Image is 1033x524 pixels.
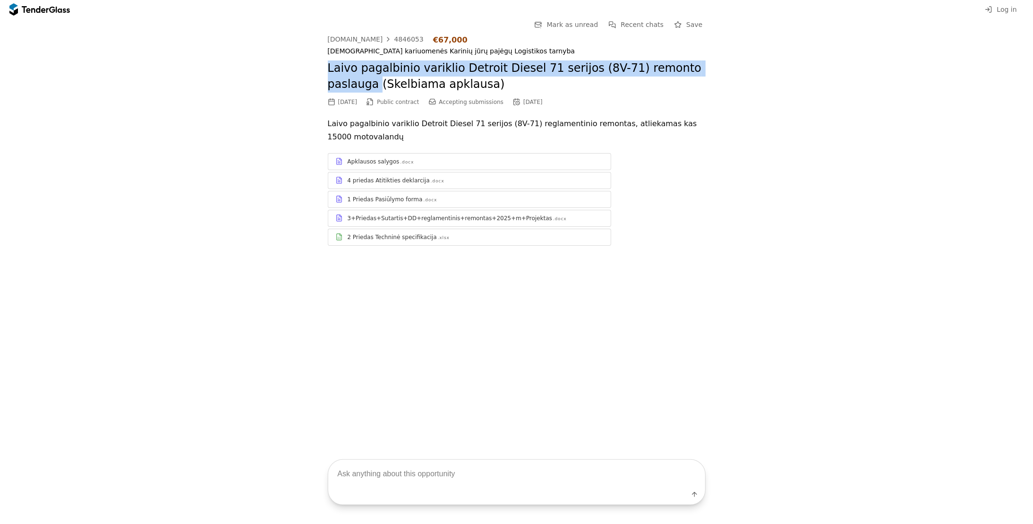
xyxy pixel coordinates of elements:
[338,99,358,105] div: [DATE]
[982,4,1020,16] button: Log in
[394,36,423,43] div: 4846053
[424,197,437,203] div: .docx
[686,21,702,28] span: Save
[431,178,444,184] div: .docx
[348,158,400,165] div: Apklausos salygos
[400,159,414,165] div: .docx
[553,216,567,222] div: .docx
[328,36,383,43] div: [DOMAIN_NAME]
[523,99,543,105] div: [DATE]
[438,235,450,241] div: .xlsx
[997,6,1017,13] span: Log in
[377,99,419,105] span: Public contract
[348,215,552,222] div: 3+Priedas+Sutartis+DD+reglamentinis+remontas+2025+m+Projektas
[328,117,706,144] p: Laivo pagalbinio variklio Detroit Diesel 71 serijos (8V-71) reglamentinio remontas, atliekamas ka...
[348,196,423,203] div: 1 Priedas Pasiūlymo forma
[621,21,664,28] span: Recent chats
[671,19,705,31] button: Save
[532,19,601,31] button: Mark as unread
[328,47,706,55] div: [DEMOGRAPHIC_DATA] kariuomenės Karinių jūrų pajėgų Logistikos tarnyba
[328,229,611,246] a: 2 Priedas Techninė specifikacija.xlsx
[328,35,424,43] a: [DOMAIN_NAME]4846053
[348,233,437,241] div: 2 Priedas Techninė specifikacija
[433,35,468,44] div: €67,000
[328,191,611,208] a: 1 Priedas Pasiūlymo forma.docx
[328,210,611,227] a: 3+Priedas+Sutartis+DD+reglamentinis+remontas+2025+m+Projektas.docx
[606,19,666,31] button: Recent chats
[348,177,430,184] div: 4 priedas Atitikties deklarcija
[328,60,706,92] h2: Laivo pagalbinio variklio Detroit Diesel 71 serijos (8V-71) remonto paslauga (Skelbiama apklausa)
[439,99,504,105] span: Accepting submissions
[328,153,611,170] a: Apklausos salygos.docx
[547,21,598,28] span: Mark as unread
[328,172,611,189] a: 4 priedas Atitikties deklarcija.docx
